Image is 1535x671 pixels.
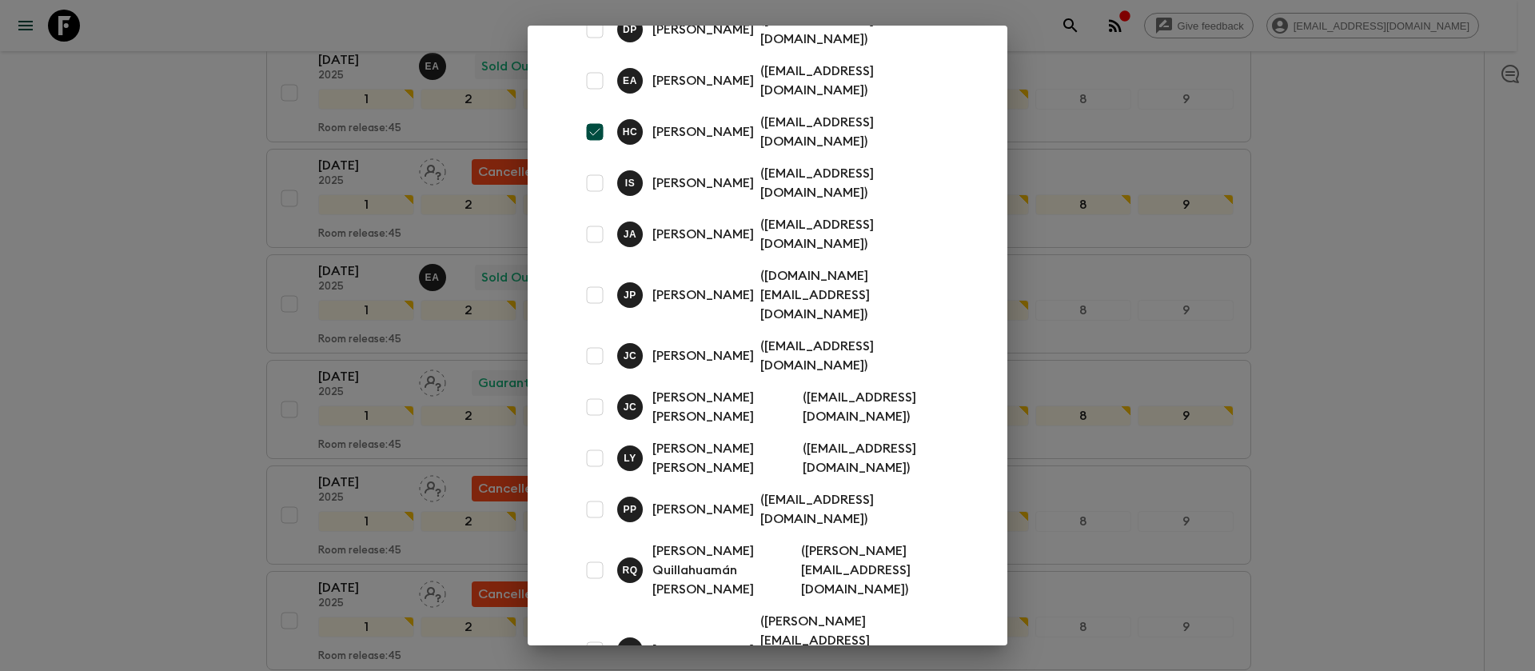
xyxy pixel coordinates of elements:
p: L Y [624,452,636,465]
p: R P [623,644,637,657]
p: [PERSON_NAME] [652,225,754,244]
p: R Q [622,564,637,577]
p: P P [623,503,636,516]
p: ( [EMAIL_ADDRESS][DOMAIN_NAME] ) [760,113,956,151]
p: J C [624,401,637,413]
p: ( [DOMAIN_NAME][EMAIL_ADDRESS][DOMAIN_NAME] ) [760,266,956,324]
p: ( [EMAIL_ADDRESS][DOMAIN_NAME] ) [803,388,956,426]
p: ( [EMAIL_ADDRESS][DOMAIN_NAME] ) [760,10,956,49]
p: J C [624,349,637,362]
p: J P [624,289,636,302]
p: D P [623,23,637,36]
p: ( [EMAIL_ADDRESS][DOMAIN_NAME] ) [760,337,956,375]
p: [PERSON_NAME] [652,346,754,365]
p: ( [EMAIL_ADDRESS][DOMAIN_NAME] ) [760,62,956,100]
p: [PERSON_NAME] [652,20,754,39]
p: ( [EMAIL_ADDRESS][DOMAIN_NAME] ) [760,215,956,254]
p: ( [EMAIL_ADDRESS][DOMAIN_NAME] ) [803,439,956,477]
p: [PERSON_NAME] [652,286,754,305]
p: [PERSON_NAME] Quillahuamán [PERSON_NAME] [652,541,795,599]
p: ( [EMAIL_ADDRESS][DOMAIN_NAME] ) [760,490,956,529]
p: [PERSON_NAME] [PERSON_NAME] [652,439,796,477]
p: ( [PERSON_NAME][EMAIL_ADDRESS][DOMAIN_NAME] ) [801,541,956,599]
p: [PERSON_NAME] [652,71,754,90]
p: ( [EMAIL_ADDRESS][DOMAIN_NAME] ) [760,164,956,202]
p: [PERSON_NAME] [PERSON_NAME] [652,388,796,426]
p: H C [623,126,638,138]
p: [PERSON_NAME] [652,500,754,519]
p: [PERSON_NAME] [652,122,754,142]
p: E A [623,74,637,87]
p: J A [624,228,637,241]
p: [PERSON_NAME] [652,174,754,193]
p: I S [625,177,636,190]
p: [PERSON_NAME] [652,641,754,660]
